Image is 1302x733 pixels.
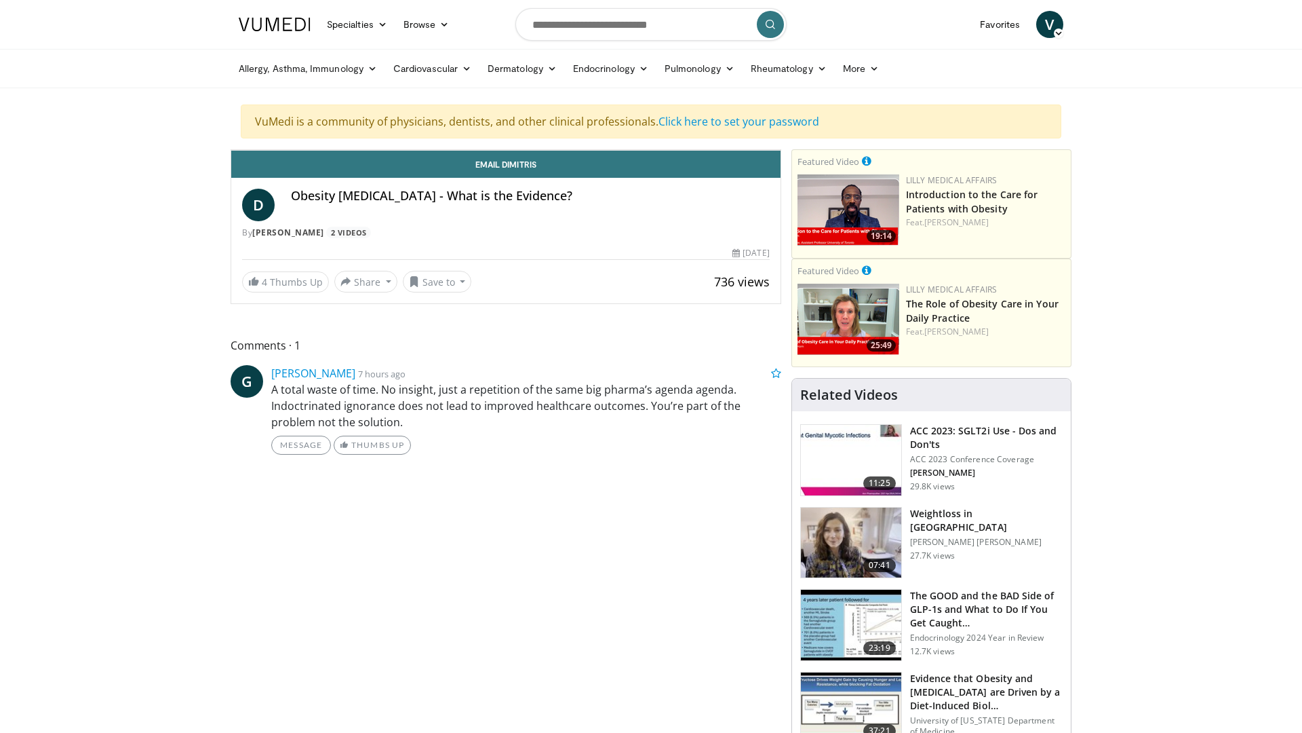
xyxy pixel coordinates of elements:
img: VuMedi Logo [239,18,311,31]
span: 4 [262,276,267,288]
a: Thumbs Up [334,436,410,455]
a: Lilly Medical Affairs [906,284,998,295]
a: G [231,365,263,398]
img: 756cb5e3-da60-49d4-af2c-51c334342588.150x105_q85_crop-smart_upscale.jpg [801,590,901,660]
a: Rheumatology [743,55,835,82]
a: Allergy, Asthma, Immunology [231,55,385,82]
h3: Evidence that Obesity and [MEDICAL_DATA] are Driven by a Diet-Induced Biol… [910,672,1063,713]
button: Share [334,271,397,293]
a: 2 Videos [326,227,371,238]
small: Featured Video [797,155,859,168]
p: ACC 2023 Conference Coverage [910,454,1063,465]
p: 27.7K views [910,550,955,561]
h4: Related Videos [800,387,898,403]
p: A total waste of time. No insight, just a repetition of the same big pharma’s agenda agenda. Indo... [271,381,781,430]
a: Click here to set your password [658,114,819,129]
a: Dermatology [479,55,565,82]
a: 25:49 [797,284,899,355]
span: 23:19 [863,641,896,655]
a: [PERSON_NAME] [924,326,989,337]
video-js: Video Player [231,150,781,151]
div: By [242,227,770,239]
a: Specialties [319,11,395,38]
img: 9258cdf1-0fbf-450b-845f-99397d12d24a.150x105_q85_crop-smart_upscale.jpg [801,425,901,495]
h3: ACC 2023: SGLT2i Use - Dos and Don'ts [910,424,1063,451]
a: Email Dimitris [231,151,781,178]
input: Search topics, interventions [515,8,787,41]
small: 7 hours ago [358,368,406,380]
a: [PERSON_NAME] [271,366,355,381]
small: Featured Video [797,265,859,277]
span: 19:14 [867,230,896,242]
h4: Obesity [MEDICAL_DATA] - What is the Evidence? [291,189,770,204]
p: 29.8K views [910,481,955,492]
div: VuMedi is a community of physicians, dentists, and other clinical professionals. [241,105,1061,138]
a: More [835,55,887,82]
div: Feat. [906,217,1065,229]
a: Message [271,436,331,455]
img: e1208b6b-349f-4914-9dd7-f97803bdbf1d.png.150x105_q85_crop-smart_upscale.png [797,284,899,355]
a: 23:19 The GOOD and the BAD Side of GLP-1s and What to Do If You Get Caught… Endocrinology 2024 Ye... [800,589,1063,661]
a: The Role of Obesity Care in Your Daily Practice [906,297,1059,324]
h3: Weightloss in [GEOGRAPHIC_DATA] [910,507,1063,534]
span: 736 views [714,274,770,290]
a: [PERSON_NAME] [252,227,324,238]
div: Feat. [906,326,1065,338]
img: 9983fed1-7565-45be-8934-aef1103ce6e2.150x105_q85_crop-smart_upscale.jpg [801,508,901,578]
p: [PERSON_NAME] [910,468,1063,478]
a: Cardiovascular [385,55,479,82]
a: Introduction to the Care for Patients with Obesity [906,188,1038,215]
a: 07:41 Weightloss in [GEOGRAPHIC_DATA] [PERSON_NAME] [PERSON_NAME] 27.7K views [800,507,1063,579]
a: Pulmonology [656,55,743,82]
p: Endocrinology 2024 Year in Review [910,633,1063,643]
a: Browse [395,11,458,38]
a: V [1036,11,1063,38]
a: Favorites [972,11,1028,38]
a: 4 Thumbs Up [242,271,329,293]
div: [DATE] [732,247,769,259]
h3: The GOOD and the BAD Side of GLP-1s and What to Do If You Get Caught… [910,589,1063,630]
a: 19:14 [797,174,899,246]
p: 12.7K views [910,646,955,657]
img: acc2e291-ced4-4dd5-b17b-d06994da28f3.png.150x105_q85_crop-smart_upscale.png [797,174,899,246]
span: 07:41 [863,559,896,572]
a: [PERSON_NAME] [924,217,989,228]
a: D [242,189,275,221]
p: [PERSON_NAME] [PERSON_NAME] [910,537,1063,548]
span: Comments 1 [231,337,781,354]
a: 11:25 ACC 2023: SGLT2i Use - Dos and Don'ts ACC 2023 Conference Coverage [PERSON_NAME] 29.8K views [800,424,1063,496]
button: Save to [403,271,472,293]
a: Endocrinology [565,55,656,82]
a: Lilly Medical Affairs [906,174,998,186]
span: 11:25 [863,476,896,490]
span: 25:49 [867,339,896,352]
